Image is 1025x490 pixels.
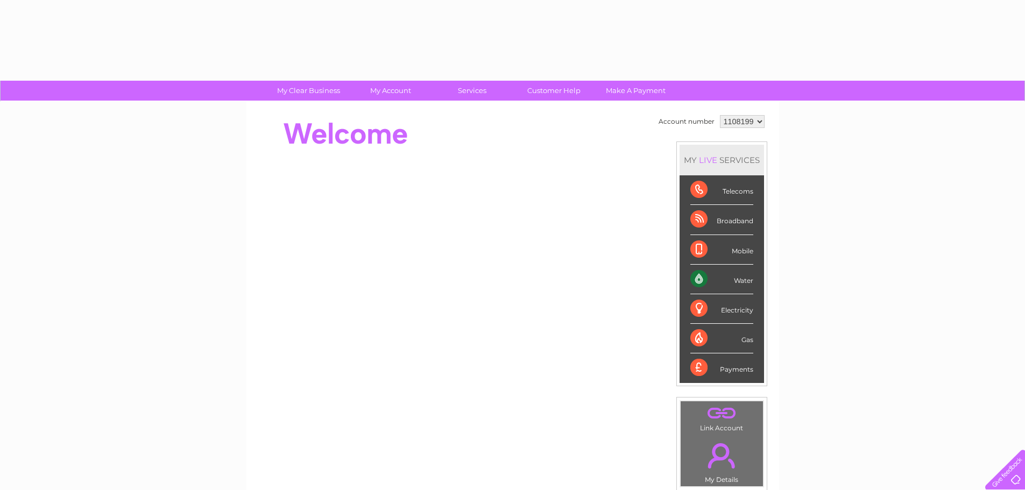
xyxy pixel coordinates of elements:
[591,81,680,101] a: Make A Payment
[656,112,717,131] td: Account number
[510,81,598,101] a: Customer Help
[690,294,753,324] div: Electricity
[680,401,764,435] td: Link Account
[683,404,760,423] a: .
[264,81,353,101] a: My Clear Business
[690,353,753,382] div: Payments
[680,145,764,175] div: MY SERVICES
[690,205,753,235] div: Broadband
[690,175,753,205] div: Telecoms
[690,265,753,294] div: Water
[697,155,719,165] div: LIVE
[346,81,435,101] a: My Account
[680,434,764,487] td: My Details
[690,324,753,353] div: Gas
[683,437,760,474] a: .
[690,235,753,265] div: Mobile
[428,81,517,101] a: Services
